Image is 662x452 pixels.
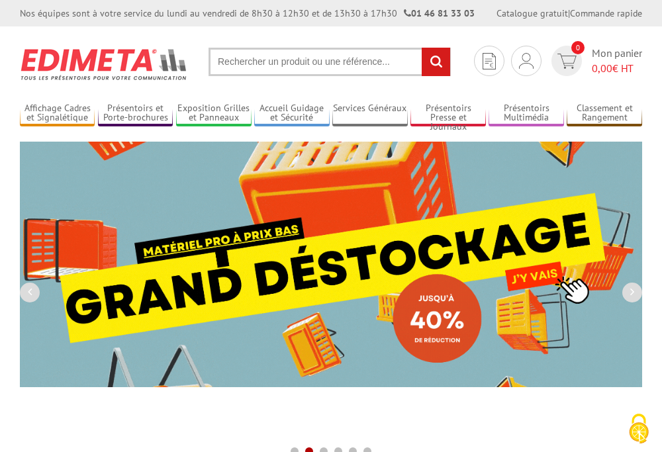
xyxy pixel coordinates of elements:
img: Présentoir, panneau, stand - Edimeta - PLV, affichage, mobilier bureau, entreprise [20,40,189,89]
span: € HT [592,61,642,76]
a: Services Généraux [332,103,407,124]
a: Présentoirs Multimédia [489,103,563,124]
a: Classement et Rangement [567,103,641,124]
a: Catalogue gratuit [496,7,568,19]
img: devis rapide [519,53,534,69]
a: Affichage Cadres et Signalétique [20,103,95,124]
button: Cookies (fenêtre modale) [616,407,662,452]
a: Accueil Guidage et Sécurité [254,103,329,124]
a: Exposition Grilles et Panneaux [176,103,251,124]
span: 0,00 [592,62,612,75]
span: Mon panier [592,46,642,76]
span: 0 [571,41,585,54]
img: devis rapide [557,54,577,69]
strong: 01 46 81 33 03 [404,7,475,19]
input: rechercher [422,48,450,76]
div: | [496,7,642,20]
a: Présentoirs Presse et Journaux [410,103,485,124]
img: devis rapide [483,53,496,69]
a: devis rapide 0 Mon panier 0,00€ HT [548,46,642,76]
a: Commande rapide [570,7,642,19]
a: Présentoirs et Porte-brochures [98,103,173,124]
img: Cookies (fenêtre modale) [622,412,655,445]
input: Rechercher un produit ou une référence... [209,48,451,76]
div: Nos équipes sont à votre service du lundi au vendredi de 8h30 à 12h30 et de 13h30 à 17h30 [20,7,475,20]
